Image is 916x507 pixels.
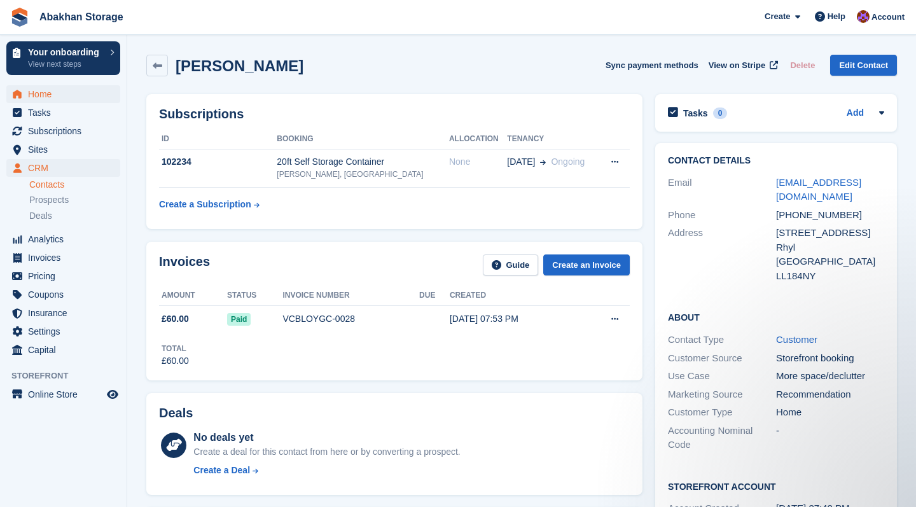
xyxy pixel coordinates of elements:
[828,10,845,23] span: Help
[668,387,776,402] div: Marketing Source
[668,480,884,492] h2: Storefront Account
[6,267,120,285] a: menu
[28,304,104,322] span: Insurance
[450,286,579,306] th: Created
[776,334,817,345] a: Customer
[159,129,277,149] th: ID
[28,59,104,70] p: View next steps
[193,464,250,477] div: Create a Deal
[668,156,884,166] h2: Contact Details
[668,369,776,384] div: Use Case
[162,343,189,354] div: Total
[193,430,460,445] div: No deals yet
[507,129,598,149] th: Tenancy
[282,286,419,306] th: Invoice number
[159,254,210,275] h2: Invoices
[28,48,104,57] p: Your onboarding
[6,304,120,322] a: menu
[668,310,884,323] h2: About
[6,85,120,103] a: menu
[176,57,303,74] h2: [PERSON_NAME]
[683,108,708,119] h2: Tasks
[6,385,120,403] a: menu
[28,230,104,248] span: Analytics
[282,312,419,326] div: VCBLOYGC-0028
[193,464,460,477] a: Create a Deal
[543,254,630,275] a: Create an Invoice
[277,129,449,149] th: Booking
[449,129,507,149] th: Allocation
[159,286,227,306] th: Amount
[419,286,450,306] th: Due
[159,107,630,122] h2: Subscriptions
[449,155,507,169] div: None
[10,8,29,27] img: stora-icon-8386f47178a22dfd0bd8f6a31ec36ba5ce8667c1dd55bd0f319d3a0aa187defe.svg
[871,11,905,24] span: Account
[227,313,251,326] span: Paid
[668,424,776,452] div: Accounting Nominal Code
[776,177,861,202] a: [EMAIL_ADDRESS][DOMAIN_NAME]
[713,108,728,119] div: 0
[776,269,884,284] div: LL184NY
[29,193,120,207] a: Prospects
[29,179,120,191] a: Contacts
[776,351,884,366] div: Storefront booking
[785,55,820,76] button: Delete
[668,208,776,223] div: Phone
[227,286,282,306] th: Status
[159,406,193,420] h2: Deals
[6,286,120,303] a: menu
[776,387,884,402] div: Recommendation
[28,104,104,122] span: Tasks
[6,41,120,75] a: Your onboarding View next steps
[28,141,104,158] span: Sites
[6,104,120,122] a: menu
[193,445,460,459] div: Create a deal for this contact from here or by converting a prospect.
[857,10,870,23] img: William Abakhan
[668,405,776,420] div: Customer Type
[159,198,251,211] div: Create a Subscription
[704,55,781,76] a: View on Stripe
[668,333,776,347] div: Contact Type
[29,209,120,223] a: Deals
[668,351,776,366] div: Customer Source
[6,230,120,248] a: menu
[162,354,189,368] div: £60.00
[6,323,120,340] a: menu
[606,55,698,76] button: Sync payment methods
[28,85,104,103] span: Home
[277,169,449,180] div: [PERSON_NAME], [GEOGRAPHIC_DATA]
[450,312,579,326] div: [DATE] 07:53 PM
[28,267,104,285] span: Pricing
[29,194,69,206] span: Prospects
[162,312,189,326] span: £60.00
[6,159,120,177] a: menu
[551,156,585,167] span: Ongoing
[847,106,864,121] a: Add
[105,387,120,402] a: Preview store
[6,122,120,140] a: menu
[28,341,104,359] span: Capital
[830,55,897,76] a: Edit Contact
[507,155,535,169] span: [DATE]
[668,226,776,283] div: Address
[776,208,884,223] div: [PHONE_NUMBER]
[765,10,790,23] span: Create
[6,249,120,267] a: menu
[28,122,104,140] span: Subscriptions
[28,385,104,403] span: Online Store
[776,240,884,255] div: Rhyl
[776,424,884,452] div: -
[159,193,260,216] a: Create a Subscription
[34,6,128,27] a: Abakhan Storage
[28,323,104,340] span: Settings
[11,370,127,382] span: Storefront
[483,254,539,275] a: Guide
[776,254,884,269] div: [GEOGRAPHIC_DATA]
[776,405,884,420] div: Home
[28,249,104,267] span: Invoices
[6,341,120,359] a: menu
[709,59,765,72] span: View on Stripe
[776,369,884,384] div: More space/declutter
[776,226,884,240] div: [STREET_ADDRESS]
